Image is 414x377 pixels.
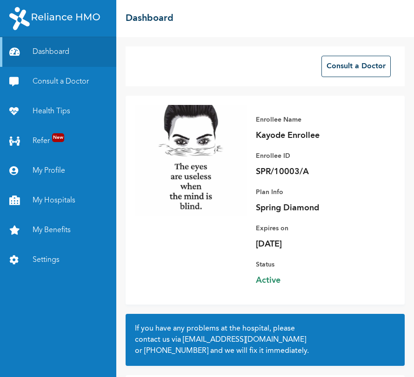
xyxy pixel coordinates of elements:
[256,239,386,250] p: [DATE]
[256,223,386,234] p: Expires on
[135,105,247,216] img: Enrollee
[256,187,386,198] p: Plan Info
[256,130,386,141] p: Kayode Enrollee
[321,56,391,77] button: Consult a Doctor
[135,323,395,357] h2: If you have any problems at the hospital, please contact us via or and we will fix it immediately.
[256,150,386,162] p: Enrollee ID
[52,133,64,142] span: New
[256,259,386,270] p: Status
[9,7,100,30] img: RelianceHMO's Logo
[183,336,306,344] a: [EMAIL_ADDRESS][DOMAIN_NAME]
[256,275,386,286] span: Active
[256,202,386,214] p: Spring Diamond
[144,347,208,355] a: [PHONE_NUMBER]
[256,166,386,177] p: SPR/10003/A
[126,12,174,26] h2: Dashboard
[256,114,386,125] p: Enrollee Name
